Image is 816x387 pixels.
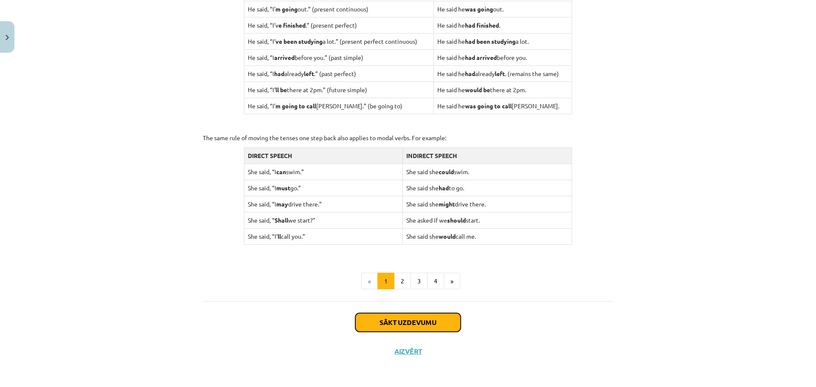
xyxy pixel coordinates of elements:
td: DIRECT SPEECH [244,147,402,164]
strong: arrived [274,54,295,61]
td: She asked if we start. [402,212,572,228]
button: 4 [427,273,444,290]
strong: had arrived [465,54,497,61]
td: She said she call me. [402,228,572,244]
strong: had been studying [465,37,516,45]
td: He said he already . (remains the same) [433,65,572,82]
td: He said, “I’ there at 2pm.” (future simple) [244,82,433,98]
button: 1 [377,273,394,290]
td: He said he a lot. [433,33,572,49]
strong: had [274,70,284,77]
strong: ve been studying [275,37,323,45]
strong: would [439,232,456,240]
td: She said she swim. [402,164,572,180]
strong: would be [465,86,490,93]
td: She said, “I go.” [244,180,402,196]
strong: left [304,70,314,77]
td: She said, “I swim.” [244,164,402,180]
strong: e finished [278,21,306,29]
td: He said he before you. [433,49,572,65]
strong: left [495,70,505,77]
strong: had [439,184,449,192]
td: He said, “I’ [PERSON_NAME].” (be going to) [244,98,433,114]
td: He said, “I already .” (past perfect) [244,65,433,82]
strong: may [276,200,288,208]
td: He said, “I’ out.” (present continuous) [244,1,433,17]
td: INDIRECT SPEECH [402,147,572,164]
td: He said he there at 2pm. [433,82,572,98]
strong: ll [278,232,281,240]
button: Sākt uzdevumu [355,313,461,332]
strong: ll be [275,86,287,93]
td: She said, “ we start?” [244,212,402,228]
td: She said she drive there. [402,196,572,212]
td: He said, “I’ a lot.” (present perfect continuous) [244,33,433,49]
td: He said he out. [433,1,572,17]
strong: was going to call [465,102,512,110]
strong: should [447,216,466,224]
td: He said he . [433,17,572,33]
strong: was going [465,5,493,13]
button: » [444,273,460,290]
p: The same rule of moving the tenses one step back also applies to modal verbs. For example: [203,133,613,142]
img: icon-close-lesson-0947bae3869378f0d4975bcd49f059093ad1ed9edebbc8119c70593378902aed.svg [6,35,9,40]
strong: Shall [275,216,288,224]
strong: might [439,200,455,208]
strong: had finished [465,21,499,29]
button: 2 [394,273,411,290]
strong: can [276,168,286,175]
strong: m going [275,5,297,13]
button: Aizvērt [392,347,424,356]
strong: m going to call [275,102,316,110]
button: 3 [411,273,428,290]
td: She said, “I’ call you.” [244,228,402,244]
td: She said, “I drive there.” [244,196,402,212]
strong: must [276,184,290,192]
td: She said she to go. [402,180,572,196]
td: He said, “I before you.” (past simple) [244,49,433,65]
strong: could [439,168,454,175]
strong: had [465,70,475,77]
td: He said he [PERSON_NAME]. [433,98,572,114]
nav: Page navigation example [203,273,613,290]
td: He said, “I’v .” (present perfect) [244,17,433,33]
